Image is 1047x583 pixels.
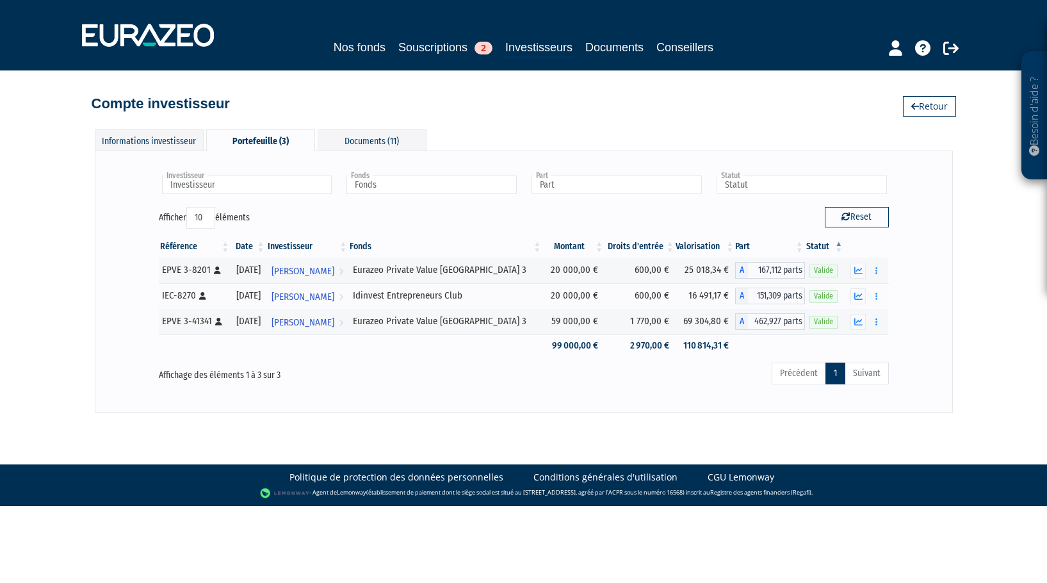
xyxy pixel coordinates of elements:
a: Souscriptions2 [398,38,492,56]
td: 110 814,31 € [676,334,736,357]
div: A - Idinvest Entrepreneurs Club [735,288,804,304]
div: [DATE] [235,263,261,277]
a: Nos fonds [334,38,386,56]
a: Conseillers [656,38,713,56]
th: Montant: activer pour trier la colonne par ordre croissant [542,236,605,258]
a: CGU Lemonway [708,471,774,484]
th: Investisseur: activer pour trier la colonne par ordre croissant [266,236,349,258]
div: Informations investisseur [95,129,204,151]
i: [Français] Personne physique [214,267,221,274]
span: 462,927 parts [748,313,804,330]
i: Voir l'investisseur [339,311,343,334]
div: EPVE 3-8201 [162,263,227,277]
td: 99 000,00 € [542,334,605,357]
div: EPVE 3-41341 [162,315,227,328]
i: [Français] Personne physique [199,292,206,300]
td: 20 000,00 € [542,258,605,283]
button: Reset [825,207,889,227]
a: Documents [585,38,644,56]
span: A [735,262,748,279]
i: [Français] Personne physique [215,318,222,325]
div: [DATE] [235,315,261,328]
td: 25 018,34 € [676,258,736,283]
a: Investisseurs [505,38,572,58]
span: 151,309 parts [748,288,804,304]
span: 167,112 parts [748,262,804,279]
td: 69 304,80 € [676,309,736,334]
p: Besoin d'aide ? [1027,58,1042,174]
div: [DATE] [235,289,261,302]
span: Valide [809,316,838,328]
span: [PERSON_NAME] [272,311,334,334]
th: Date: activer pour trier la colonne par ordre croissant [231,236,266,258]
div: A - Eurazeo Private Value Europe 3 [735,262,804,279]
th: Fonds: activer pour trier la colonne par ordre croissant [348,236,542,258]
div: IEC-8270 [162,289,227,302]
span: A [735,288,748,304]
span: [PERSON_NAME] [272,259,334,283]
div: Documents (11) [318,129,426,151]
td: 600,00 € [605,258,676,283]
a: 1 [825,363,845,384]
div: Portefeuille (3) [206,129,315,151]
a: [PERSON_NAME] [266,283,349,309]
span: Valide [809,290,838,302]
td: 59 000,00 € [542,309,605,334]
i: Voir l'investisseur [339,285,343,309]
div: Eurazeo Private Value [GEOGRAPHIC_DATA] 3 [353,315,538,328]
div: - Agent de (établissement de paiement dont le siège social est situé au [STREET_ADDRESS], agréé p... [13,487,1034,500]
a: Retour [903,96,956,117]
div: A - Eurazeo Private Value Europe 3 [735,313,804,330]
a: Conditions générales d'utilisation [533,471,678,484]
th: Statut : activer pour trier la colonne par ordre d&eacute;croissant [805,236,845,258]
div: Affichage des éléments 1 à 3 sur 3 [159,361,452,382]
div: Idinvest Entrepreneurs Club [353,289,538,302]
i: Voir l'investisseur [339,259,343,283]
img: 1732889491-logotype_eurazeo_blanc_rvb.png [82,24,214,47]
th: Droits d'entrée: activer pour trier la colonne par ordre croissant [605,236,676,258]
td: 16 491,17 € [676,283,736,309]
h4: Compte investisseur [92,96,230,111]
span: [PERSON_NAME] [272,285,334,309]
select: Afficheréléments [186,207,215,229]
span: A [735,313,748,330]
a: [PERSON_NAME] [266,258,349,283]
td: 2 970,00 € [605,334,676,357]
th: Valorisation: activer pour trier la colonne par ordre croissant [676,236,736,258]
th: Part: activer pour trier la colonne par ordre croissant [735,236,804,258]
a: Lemonway [337,488,366,497]
th: Référence : activer pour trier la colonne par ordre croissant [159,236,231,258]
div: Eurazeo Private Value [GEOGRAPHIC_DATA] 3 [353,263,538,277]
td: 600,00 € [605,283,676,309]
span: Valide [809,265,838,277]
img: logo-lemonway.png [260,487,309,500]
a: Politique de protection des données personnelles [289,471,503,484]
td: 20 000,00 € [542,283,605,309]
span: 2 [475,42,492,54]
a: [PERSON_NAME] [266,309,349,334]
td: 1 770,00 € [605,309,676,334]
a: Registre des agents financiers (Regafi) [710,488,811,497]
label: Afficher éléments [159,207,250,229]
